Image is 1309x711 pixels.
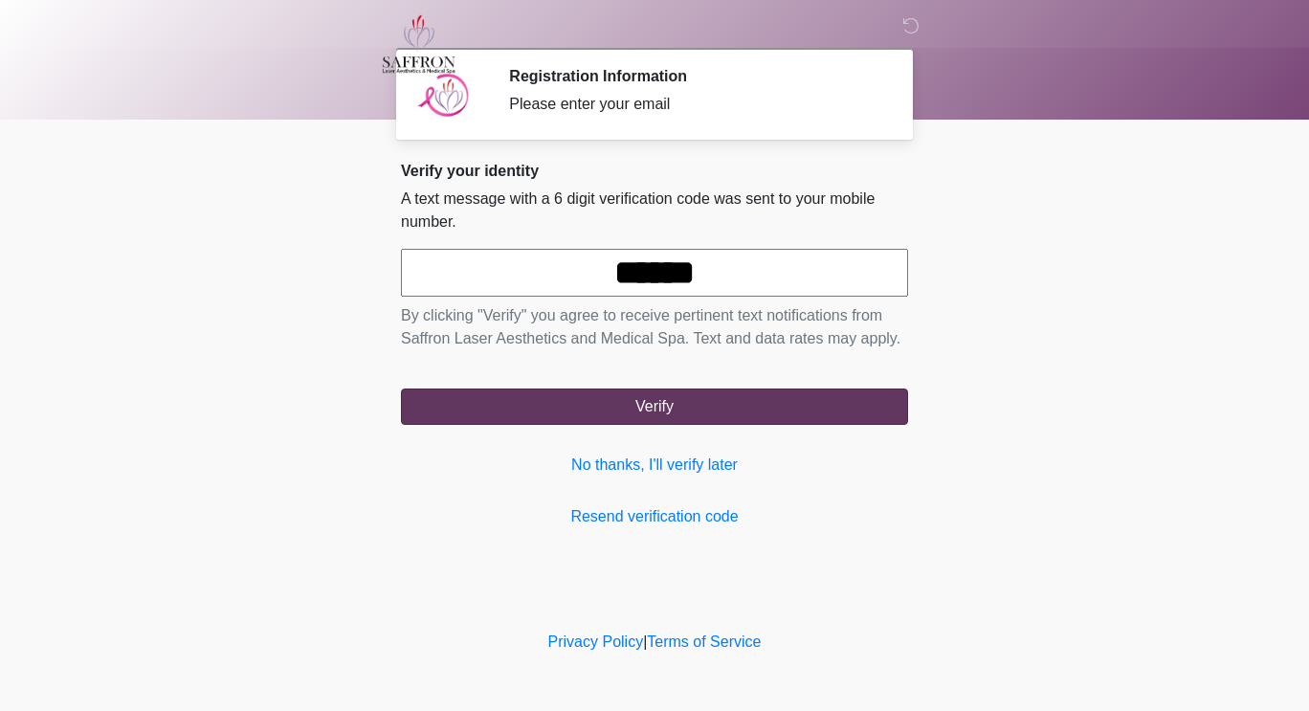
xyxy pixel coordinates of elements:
[509,93,879,116] div: Please enter your email
[401,454,908,477] a: No thanks, I'll verify later
[647,633,761,650] a: Terms of Service
[548,633,644,650] a: Privacy Policy
[643,633,647,650] a: |
[401,304,908,350] p: By clicking "Verify" you agree to receive pertinent text notifications from Saffron Laser Aesthet...
[401,162,908,180] h2: Verify your identity
[401,505,908,528] a: Resend verification code
[401,188,908,233] p: A text message with a 6 digit verification code was sent to your mobile number.
[401,389,908,425] button: Verify
[415,67,473,124] img: Agent Avatar
[382,14,456,74] img: Saffron Laser Aesthetics and Medical Spa Logo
